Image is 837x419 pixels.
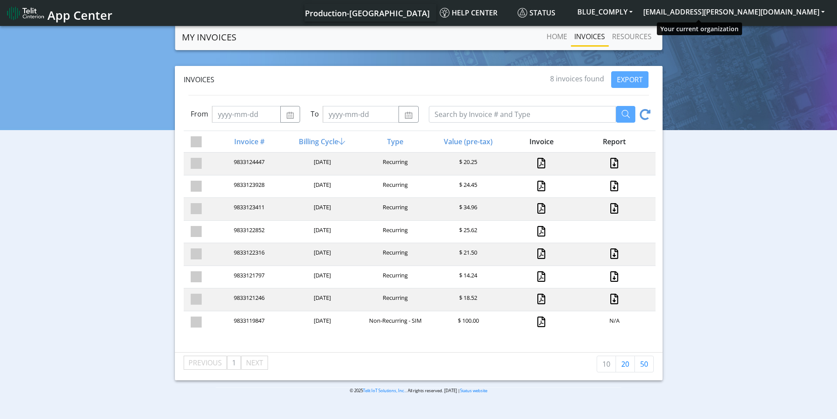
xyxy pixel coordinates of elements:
div: [DATE] [285,248,358,260]
a: RESOURCES [609,28,655,45]
a: INVOICES [571,28,609,45]
div: Recurring [358,226,431,238]
a: 50 [634,356,654,372]
div: [DATE] [285,226,358,238]
input: yyyy-mm-dd [212,106,281,123]
div: Recurring [358,271,431,283]
div: Invoice # [212,136,285,147]
div: 9833119847 [212,317,285,328]
input: yyyy-mm-dd [322,106,399,123]
span: Previous [188,358,222,368]
span: 8 invoices found [550,74,604,84]
label: From [191,109,208,119]
div: 9833122316 [212,248,285,260]
a: Help center [436,4,514,22]
div: Recurring [358,203,431,215]
span: N/A [609,317,620,324]
div: $ 21.50 [431,248,504,260]
div: [DATE] [285,158,358,170]
button: BLUE_COMPLY [572,4,638,20]
span: 1 [232,358,236,368]
span: Status [518,8,555,18]
div: 9833122852 [212,226,285,238]
div: Your current organization [657,22,742,35]
a: App Center [7,4,111,22]
a: Status [514,4,572,22]
div: $ 14.24 [431,271,504,283]
img: calendar.svg [404,112,413,119]
a: Your current platform instance [304,4,429,22]
div: 9833121246 [212,294,285,306]
div: Recurring [358,181,431,193]
div: Recurring [358,294,431,306]
div: 9833124447 [212,158,285,170]
button: [EMAIL_ADDRESS][PERSON_NAME][DOMAIN_NAME] [638,4,830,20]
div: $ 100.00 [431,317,504,328]
div: Type [358,136,431,147]
img: knowledge.svg [440,8,449,18]
div: $ 20.25 [431,158,504,170]
label: To [311,109,319,119]
span: Production-[GEOGRAPHIC_DATA] [305,8,430,18]
div: 9833121797 [212,271,285,283]
div: $ 25.62 [431,226,504,238]
div: [DATE] [285,294,358,306]
span: Invoices [184,75,214,84]
div: Report [577,136,650,147]
div: 9833123411 [212,203,285,215]
div: $ 24.45 [431,181,504,193]
img: logo-telit-cinterion-gw-new.png [7,6,44,20]
a: Status website [460,388,487,393]
a: 20 [616,356,635,372]
div: $ 18.52 [431,294,504,306]
img: status.svg [518,8,527,18]
div: Recurring [358,158,431,170]
a: Telit IoT Solutions, Inc. [363,388,406,393]
a: MY INVOICES [182,29,236,46]
ul: Pagination [184,356,268,370]
div: Billing Cycle [285,136,358,147]
div: 9833123928 [212,181,285,193]
div: Non-Recurring - SIM [358,317,431,328]
div: $ 34.96 [431,203,504,215]
span: App Center [47,7,112,23]
input: Search by Invoice # and Type [429,106,616,123]
span: Help center [440,8,497,18]
div: Recurring [358,248,431,260]
div: Invoice [504,136,577,147]
button: EXPORT [611,71,649,88]
div: Value (pre-tax) [431,136,504,147]
div: [DATE] [285,203,358,215]
img: calendar.svg [286,112,294,119]
p: © 2025 . All rights reserved. [DATE] | [216,387,621,394]
div: [DATE] [285,317,358,328]
div: [DATE] [285,271,358,283]
span: Next [246,358,263,368]
div: [DATE] [285,181,358,193]
a: Home [543,28,571,45]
